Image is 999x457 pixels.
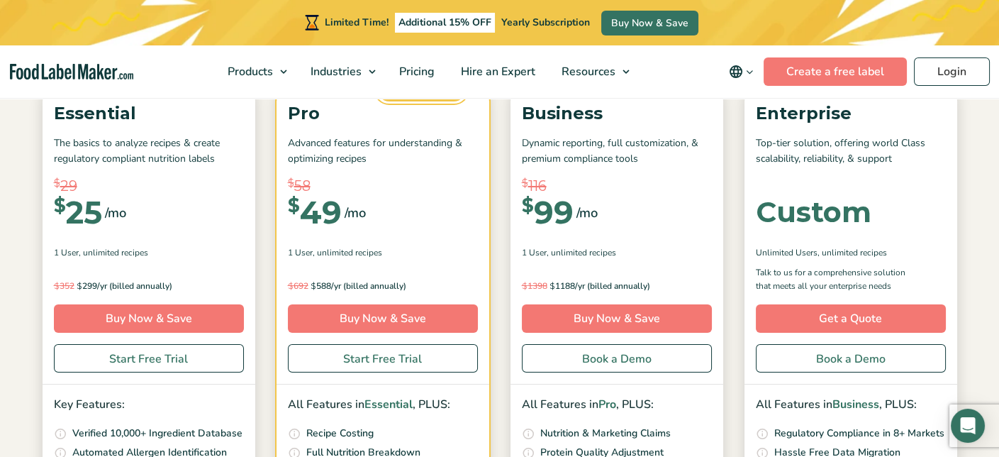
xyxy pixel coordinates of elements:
[756,304,946,333] a: Get a Quote
[448,45,545,98] a: Hire an Expert
[764,57,907,86] a: Create a free label
[756,246,817,259] span: Unlimited Users
[756,396,946,414] p: All Features in , PLUS:
[601,11,698,35] a: Buy Now & Save
[288,280,308,292] del: 692
[54,197,102,228] div: 25
[54,280,60,291] span: $
[522,280,528,291] span: $
[756,136,946,167] p: Top-tier solution, offering world Class scalability, reliability, & support
[54,279,244,293] p: 299/yr (billed annually)
[306,426,374,441] p: Recipe Costing
[549,280,555,291] span: $
[288,304,478,333] a: Buy Now & Save
[756,266,919,293] p: Talk to us for a comprehensive solution that meets all your enterprise needs
[288,280,294,291] span: $
[364,397,413,412] span: Essential
[386,45,445,98] a: Pricing
[54,304,244,333] a: Buy Now & Save
[547,246,616,259] span: , Unlimited Recipes
[54,280,74,292] del: 352
[549,45,637,98] a: Resources
[522,304,712,333] a: Buy Now & Save
[288,197,342,228] div: 49
[522,280,547,292] del: 1398
[325,16,389,29] span: Limited Time!
[522,197,574,228] div: 99
[288,175,294,192] span: $
[528,175,547,197] span: 116
[79,246,148,259] span: , Unlimited Recipes
[522,344,712,373] a: Book a Demo
[306,64,363,79] span: Industries
[576,203,598,223] span: /mo
[223,64,274,79] span: Products
[54,396,244,414] p: Key Features:
[60,175,77,197] span: 29
[522,136,712,167] p: Dynamic reporting, full customization, & premium compliance tools
[756,100,946,127] p: Enterprise
[832,397,879,412] span: Business
[294,175,311,197] span: 58
[598,397,616,412] span: Pro
[54,197,66,215] span: $
[522,197,534,215] span: $
[501,16,590,29] span: Yearly Subscription
[522,279,712,293] p: 1188/yr (billed annually)
[288,344,478,373] a: Start Free Trial
[756,198,871,226] div: Custom
[395,13,495,33] span: Additional 15% OFF
[774,426,944,441] p: Regulatory Compliance in 8+ Markets
[288,197,300,215] span: $
[522,175,528,192] span: $
[215,45,294,98] a: Products
[522,246,547,259] span: 1 User
[395,64,436,79] span: Pricing
[288,136,478,167] p: Advanced features for understanding & optimizing recipes
[288,246,313,259] span: 1 User
[914,57,990,86] a: Login
[817,246,887,259] span: , Unlimited Recipes
[77,280,82,291] span: $
[288,396,478,414] p: All Features in , PLUS:
[951,409,985,443] div: Open Intercom Messenger
[756,344,946,373] a: Book a Demo
[345,203,366,223] span: /mo
[54,100,244,127] p: Essential
[54,344,244,373] a: Start Free Trial
[298,45,383,98] a: Industries
[313,246,382,259] span: , Unlimited Recipes
[311,280,316,291] span: $
[54,175,60,192] span: $
[457,64,537,79] span: Hire an Expert
[522,100,712,127] p: Business
[288,100,478,127] p: Pro
[557,64,617,79] span: Resources
[105,203,126,223] span: /mo
[540,426,671,441] p: Nutrition & Marketing Claims
[522,396,712,414] p: All Features in , PLUS:
[288,279,478,293] p: 588/yr (billed annually)
[72,426,242,441] p: Verified 10,000+ Ingredient Database
[54,246,79,259] span: 1 User
[54,136,244,167] p: The basics to analyze recipes & create regulatory compliant nutrition labels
